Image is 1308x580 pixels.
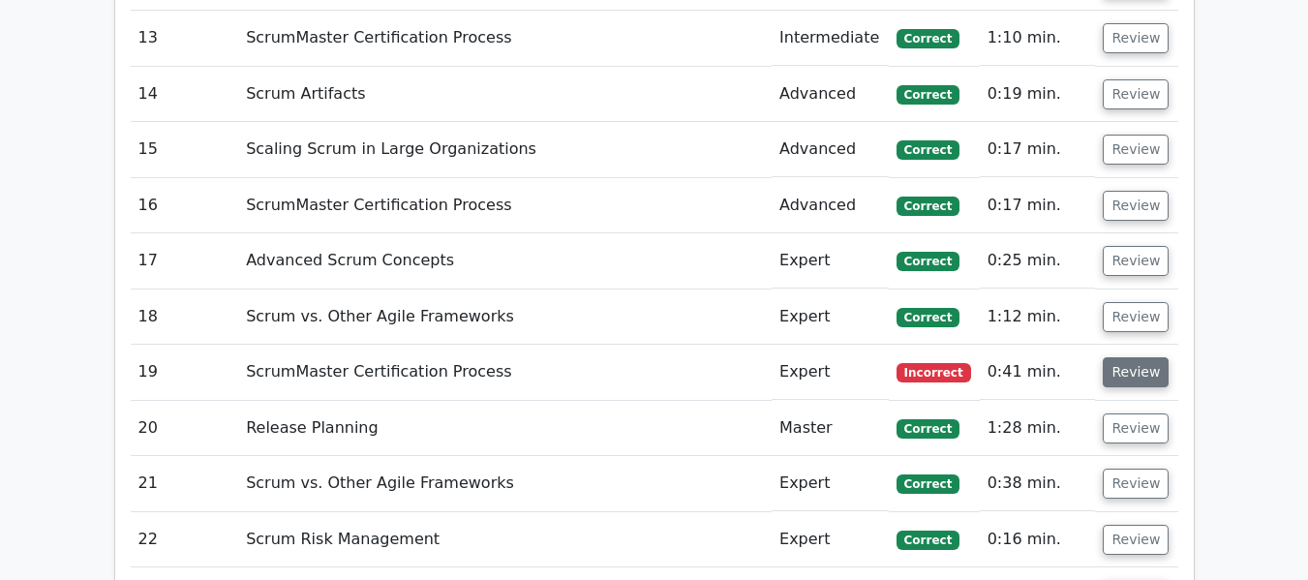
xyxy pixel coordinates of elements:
[1103,302,1169,332] button: Review
[897,308,959,327] span: Correct
[897,197,959,216] span: Correct
[131,233,239,289] td: 17
[897,140,959,160] span: Correct
[238,345,772,400] td: ScrumMaster Certification Process
[897,474,959,494] span: Correct
[131,290,239,345] td: 18
[772,178,889,233] td: Advanced
[897,252,959,271] span: Correct
[772,67,889,122] td: Advanced
[238,11,772,66] td: ScrumMaster Certification Process
[238,456,772,511] td: Scrum vs. Other Agile Frameworks
[772,122,889,177] td: Advanced
[772,290,889,345] td: Expert
[131,67,239,122] td: 14
[238,233,772,289] td: Advanced Scrum Concepts
[238,512,772,567] td: Scrum Risk Management
[131,122,239,177] td: 15
[980,67,1096,122] td: 0:19 min.
[980,290,1096,345] td: 1:12 min.
[1103,23,1169,53] button: Review
[131,456,239,511] td: 21
[980,178,1096,233] td: 0:17 min.
[131,11,239,66] td: 13
[1103,246,1169,276] button: Review
[238,290,772,345] td: Scrum vs. Other Agile Frameworks
[772,512,889,567] td: Expert
[1103,79,1169,109] button: Review
[131,345,239,400] td: 19
[1103,191,1169,221] button: Review
[1103,413,1169,443] button: Review
[897,85,959,105] span: Correct
[772,401,889,456] td: Master
[131,512,239,567] td: 22
[980,122,1096,177] td: 0:17 min.
[131,401,239,456] td: 20
[772,456,889,511] td: Expert
[1103,525,1169,555] button: Review
[772,345,889,400] td: Expert
[238,401,772,456] td: Release Planning
[238,67,772,122] td: Scrum Artifacts
[897,419,959,439] span: Correct
[980,233,1096,289] td: 0:25 min.
[238,122,772,177] td: Scaling Scrum in Large Organizations
[238,178,772,233] td: ScrumMaster Certification Process
[980,401,1096,456] td: 1:28 min.
[131,178,239,233] td: 16
[980,456,1096,511] td: 0:38 min.
[897,531,959,550] span: Correct
[980,11,1096,66] td: 1:10 min.
[897,363,971,382] span: Incorrect
[1103,357,1169,387] button: Review
[1103,469,1169,499] button: Review
[772,233,889,289] td: Expert
[772,11,889,66] td: Intermediate
[1103,135,1169,165] button: Review
[980,345,1096,400] td: 0:41 min.
[897,29,959,48] span: Correct
[980,512,1096,567] td: 0:16 min.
